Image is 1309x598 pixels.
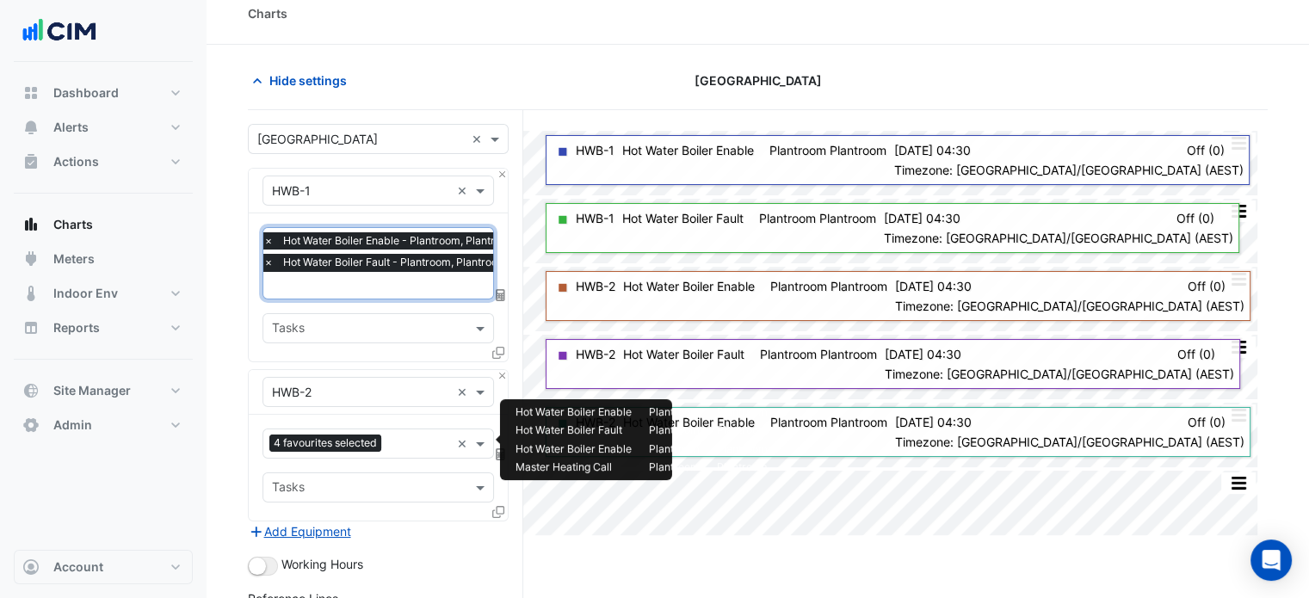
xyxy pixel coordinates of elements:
span: × [261,232,276,250]
span: × [261,254,276,271]
button: Close [497,169,508,180]
span: Choose Function [493,447,509,461]
span: Hot Water Boiler Enable - Plantroom, Plantroom [279,232,521,250]
app-icon: Reports [22,319,40,336]
td: Hot Water Boiler Fault [507,422,640,441]
span: Dashboard [53,84,119,102]
td: Hot Water Boiler Enable [507,440,640,459]
button: Alerts [14,110,193,145]
span: Clear [457,182,472,200]
div: Open Intercom Messenger [1250,539,1292,581]
img: Company Logo [21,14,98,48]
span: Meters [53,250,95,268]
button: Account [14,550,193,584]
button: Admin [14,408,193,442]
app-icon: Dashboard [22,84,40,102]
span: Clone Favourites and Tasks from this Equipment to other Equipment [492,345,504,360]
button: Meters [14,242,193,276]
td: Master Heating Call [507,459,640,478]
td: Plantroom [640,422,708,441]
td: Hot Water Boiler Enable [507,403,640,422]
td: Plantroom [640,403,708,422]
span: Hot Water Boiler Fault - Plantroom, Plantroom [279,254,511,271]
td: Plantroom [640,440,708,459]
app-icon: Alerts [22,119,40,136]
span: Account [53,558,103,576]
span: Hide settings [269,71,347,89]
span: Site Manager [53,382,131,399]
span: Clear [457,435,472,453]
button: Site Manager [14,373,193,408]
span: Clear [472,130,486,148]
button: More Options [1221,404,1256,426]
div: Tasks [269,318,305,341]
div: Tasks [269,478,305,500]
button: Close [497,370,508,381]
app-icon: Indoor Env [22,285,40,302]
span: [GEOGRAPHIC_DATA] [695,71,822,89]
button: Add Equipment [248,521,352,541]
td: Plantroom [708,403,776,422]
span: Indoor Env [53,285,118,302]
div: Charts [248,4,287,22]
button: Actions [14,145,193,179]
span: Alerts [53,119,89,136]
app-icon: Charts [22,216,40,233]
span: Charts [53,216,93,233]
app-icon: Actions [22,153,40,170]
button: Charts [14,207,193,242]
td: Plantroom [708,422,776,441]
span: Clear [457,383,472,401]
td: Plantroom [640,459,708,478]
app-icon: Meters [22,250,40,268]
span: Clone Favourites and Tasks from this Equipment to other Equipment [492,504,504,519]
button: More Options [1221,268,1256,290]
button: More Options [1221,200,1256,222]
td: Plantroom [708,459,776,478]
button: More Options [1221,133,1256,154]
button: Reports [14,311,193,345]
td: Plantroom [708,440,776,459]
button: Indoor Env [14,276,193,311]
span: Actions [53,153,99,170]
app-icon: Site Manager [22,382,40,399]
span: 4 favourites selected [269,435,381,452]
span: Reports [53,319,100,336]
button: Hide settings [248,65,358,96]
button: More Options [1221,472,1256,494]
button: More Options [1221,336,1256,358]
span: Admin [53,416,92,434]
span: Working Hours [281,557,363,571]
span: Choose Function [493,287,509,302]
button: Dashboard [14,76,193,110]
app-icon: Admin [22,416,40,434]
